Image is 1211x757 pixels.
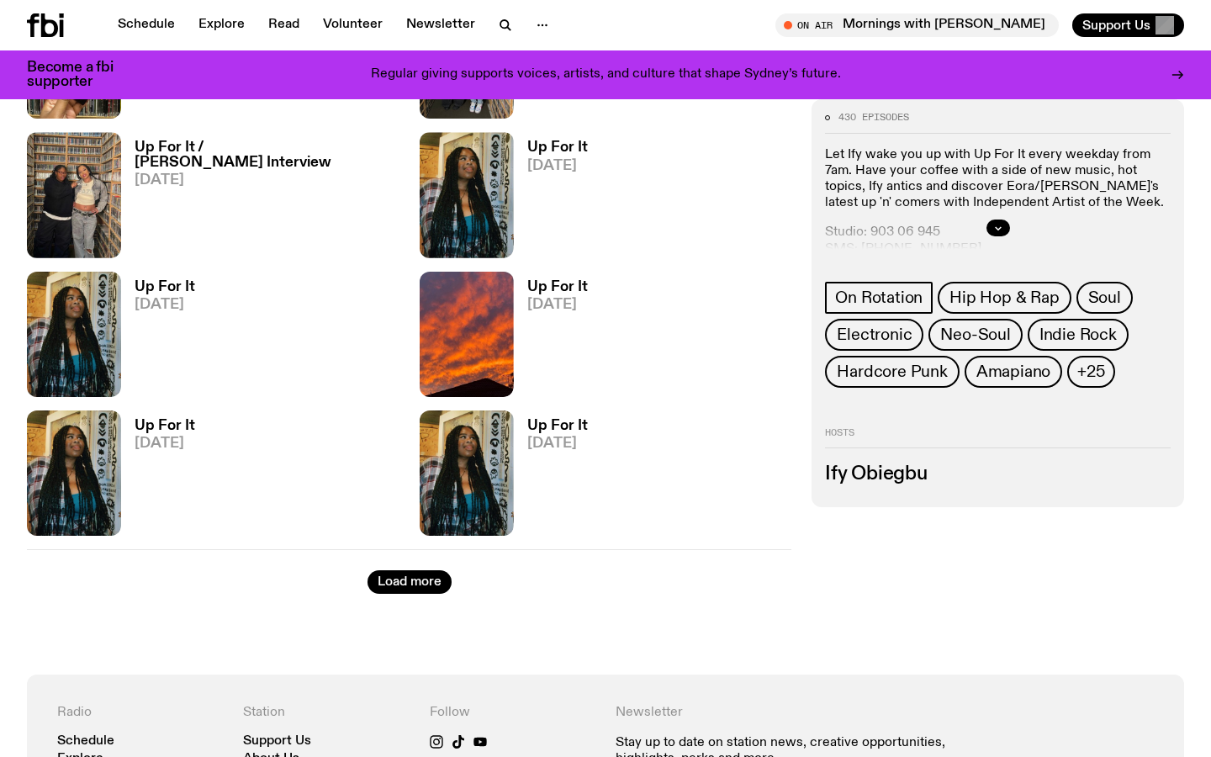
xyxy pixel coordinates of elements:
span: [DATE] [527,298,588,312]
span: +25 [1077,363,1104,381]
span: [DATE] [135,173,399,188]
h4: Radio [57,705,223,721]
a: Up For It[DATE] [514,419,588,536]
img: Ify - a Brown Skin girl with black braided twists, looking up to the side with her tongue stickin... [420,410,514,536]
button: Support Us [1072,13,1184,37]
a: Newsletter [396,13,485,37]
a: Hip Hop & Rap [938,282,1071,314]
button: +25 [1067,356,1114,388]
h3: Up For It [527,280,588,294]
span: Soul [1088,289,1121,307]
span: [DATE] [135,298,195,312]
a: Hardcore Punk [825,356,959,388]
a: Up For It / [PERSON_NAME] Interview[DATE] [121,140,399,257]
h4: Follow [430,705,595,721]
span: Electronic [837,326,912,344]
h3: Ify Obiegbu [825,465,1171,484]
a: Amapiano [965,356,1062,388]
a: Indie Rock [1028,319,1129,351]
button: On AirMornings with [PERSON_NAME] [775,13,1059,37]
a: Up For It[DATE] [514,280,588,397]
h3: Up For It [135,280,195,294]
h3: Up For It / [PERSON_NAME] Interview [135,140,399,169]
a: Support Us [243,735,311,748]
p: Regular giving supports voices, artists, and culture that shape Sydney’s future. [371,67,841,82]
span: 430 episodes [838,113,909,122]
img: Ify - a Brown Skin girl with black braided twists, looking up to the side with her tongue stickin... [27,272,121,397]
span: Support Us [1082,18,1150,33]
a: Soul [1076,282,1133,314]
span: Hardcore Punk [837,363,947,381]
a: Neo-Soul [928,319,1022,351]
span: Indie Rock [1039,326,1117,344]
h3: Up For It [135,419,195,433]
a: Schedule [57,735,114,748]
h2: Hosts [825,428,1171,448]
img: Ify - a Brown Skin girl with black braided twists, looking up to the side with her tongue stickin... [27,410,121,536]
span: [DATE] [527,437,588,451]
span: Neo-Soul [940,326,1010,344]
span: On Rotation [835,289,923,307]
a: Up For It[DATE] [514,140,588,257]
a: On Rotation [825,282,933,314]
button: Load more [368,570,452,594]
img: Ify - a Brown Skin girl with black braided twists, looking up to the side with her tongue stickin... [420,132,514,257]
span: Hip Hop & Rap [949,289,1059,307]
a: Electronic [825,319,923,351]
span: [DATE] [527,159,588,173]
h4: Station [243,705,409,721]
p: Let Ify wake you up with Up For It every weekday from 7am. Have your coffee with a side of new mu... [825,147,1171,212]
a: Up For It[DATE] [121,280,195,397]
span: Amapiano [976,363,1050,381]
span: [DATE] [135,437,195,451]
a: Up For It[DATE] [121,419,195,536]
a: Read [258,13,309,37]
h4: Newsletter [616,705,968,721]
a: Explore [188,13,255,37]
h3: Up For It [527,140,588,155]
a: Volunteer [313,13,393,37]
h3: Up For It [527,419,588,433]
a: Schedule [108,13,185,37]
h3: Become a fbi supporter [27,61,135,89]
